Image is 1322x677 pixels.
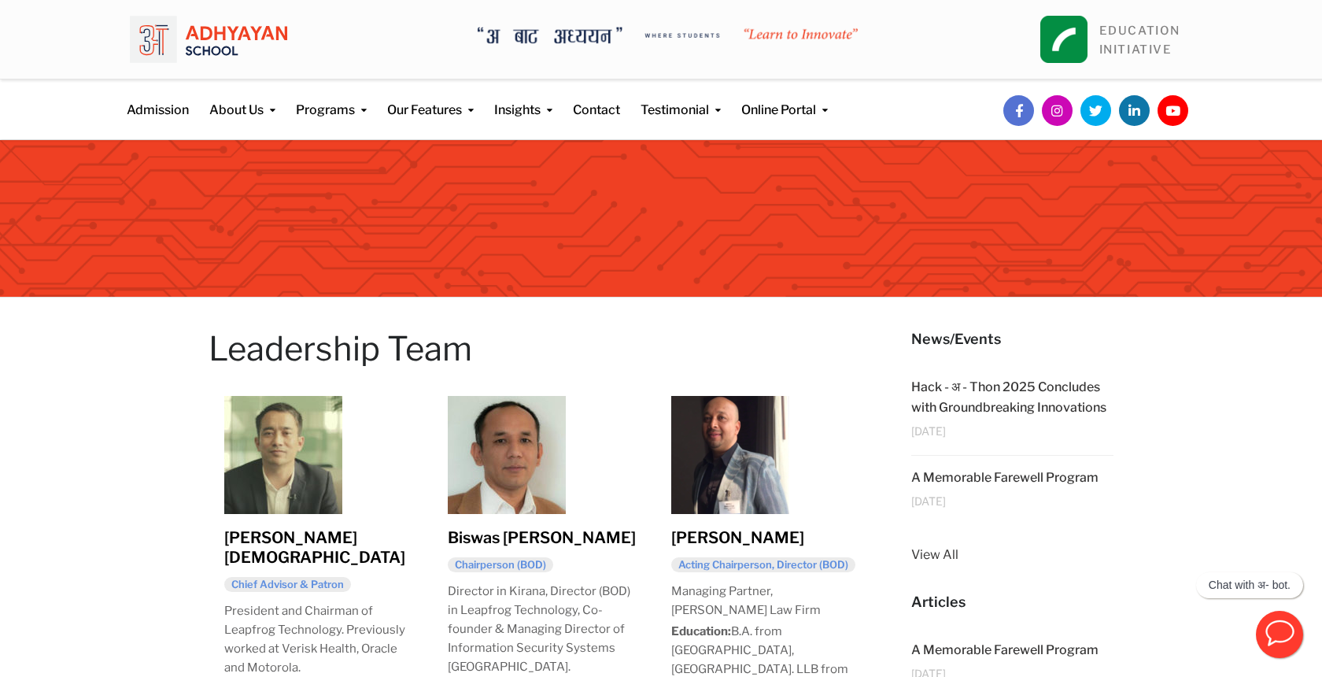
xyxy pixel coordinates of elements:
a: Contact [573,80,620,120]
a: Miraj Shrestha [671,446,789,461]
img: square_leapfrog [1040,16,1088,63]
a: Biswas [PERSON_NAME] [448,528,636,547]
h6: Chairperson (BOD) [448,557,553,572]
p: President and Chairman of Leapfrog Technology. Previously worked at Verisk Health, Oracle and Mot... [224,601,416,677]
a: EDUCATIONINITIATIVE [1099,24,1180,57]
h5: News/Events [911,329,1114,350]
a: Himal Karmacharya [224,446,342,461]
a: [PERSON_NAME][DEMOGRAPHIC_DATA] [224,528,405,567]
a: Admission [127,80,189,120]
a: Our Features [387,80,474,120]
a: Online Portal [741,80,828,120]
p: Chat with अ- bot. [1209,579,1291,592]
a: Insights [494,80,552,120]
h5: Articles [911,592,1114,612]
a: Testimonial [641,80,721,120]
h6: Acting Chairperson, Director (BOD) [671,557,855,572]
a: Hack - अ - Thon 2025 Concludes with Groundbreaking Innovations [911,379,1106,415]
strong: Education: [671,624,731,638]
p: Managing Partner, [PERSON_NAME] Law Firm [671,582,863,620]
span: [DATE] [911,495,946,507]
span: [DATE] [911,425,946,437]
a: Biswas Shrestha [448,446,566,461]
a: [PERSON_NAME] [671,528,804,547]
h1: Leadership Team [209,329,880,368]
img: logo [130,12,287,67]
h6: Chief Advisor & Patron [224,577,351,592]
a: View All [911,545,1114,565]
a: A Memorable Farewell Program [911,470,1099,485]
img: A Bata Adhyayan where students learn to Innovate [478,27,858,45]
a: Programs [296,80,367,120]
p: Director in Kirana, Director (BOD) in Leapfrog Technology, Co-founder & Managing Director of Info... [448,582,640,676]
a: A Memorable Farewell Program [911,642,1099,657]
a: About Us [209,80,275,120]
